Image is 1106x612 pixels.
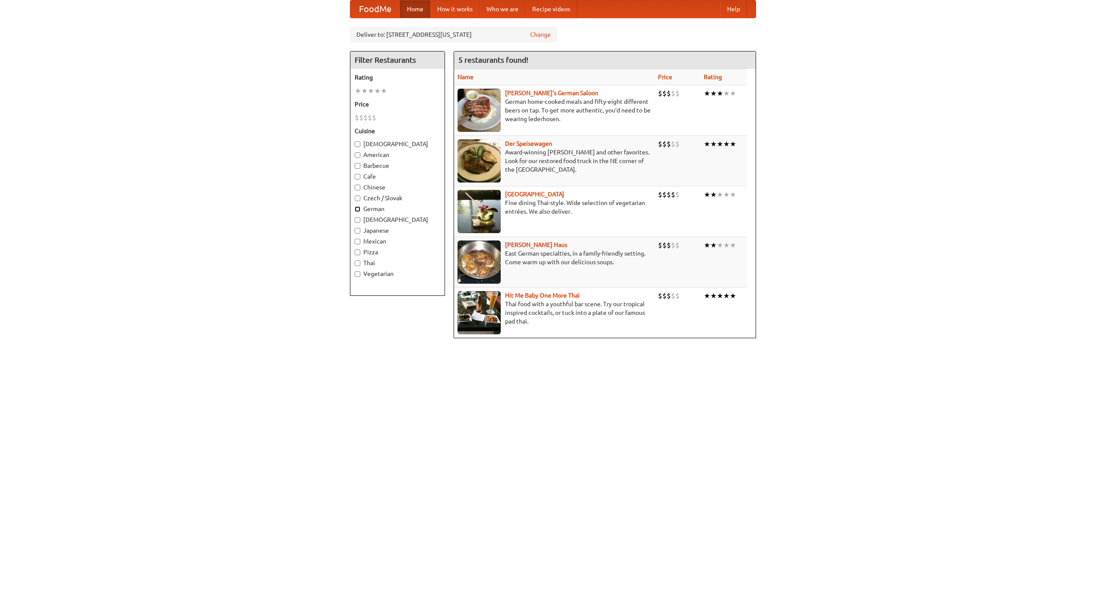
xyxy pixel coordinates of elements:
a: Home [400,0,430,18]
li: $ [671,240,675,250]
a: Der Speisewagen [505,140,552,147]
li: ★ [717,240,723,250]
input: American [355,152,360,158]
li: ★ [381,86,387,96]
input: Japanese [355,228,360,234]
input: [DEMOGRAPHIC_DATA] [355,141,360,147]
a: FoodMe [350,0,400,18]
li: $ [675,139,680,149]
li: $ [671,139,675,149]
label: Vegetarian [355,269,440,278]
label: American [355,151,440,159]
li: $ [667,190,671,199]
li: ★ [704,139,710,149]
label: Thai [355,259,440,267]
input: Chinese [355,185,360,190]
li: ★ [374,86,381,96]
li: ★ [704,291,710,301]
li: $ [658,89,662,98]
li: $ [675,89,680,98]
li: ★ [355,86,361,96]
li: $ [662,89,667,98]
li: $ [675,190,680,199]
p: Fine dining Thai-style. Wide selection of vegetarian entrées. We also deliver. [458,199,651,216]
li: ★ [704,190,710,199]
input: Pizza [355,250,360,255]
li: $ [658,240,662,250]
label: Pizza [355,248,440,256]
li: $ [662,291,667,301]
li: ★ [710,190,717,199]
li: $ [662,139,667,149]
label: Czech / Slovak [355,194,440,202]
a: [PERSON_NAME] Haus [505,241,567,248]
img: satay.jpg [458,190,501,233]
a: Hit Me Baby One More Thai [505,292,580,299]
a: Price [658,74,672,80]
li: $ [675,291,680,301]
li: ★ [710,89,717,98]
input: Mexican [355,239,360,244]
li: $ [658,291,662,301]
li: ★ [717,139,723,149]
li: $ [658,139,662,149]
li: ★ [730,89,736,98]
a: Rating [704,74,722,80]
img: kohlhaus.jpg [458,240,501,284]
a: Who we are [480,0,525,18]
label: Japanese [355,226,440,235]
a: [PERSON_NAME]'s German Saloon [505,90,598,96]
label: [DEMOGRAPHIC_DATA] [355,140,440,148]
li: $ [667,291,671,301]
li: ★ [730,291,736,301]
a: [GEOGRAPHIC_DATA] [505,191,564,198]
li: ★ [723,139,730,149]
p: German home-cooked meals and fifty-eight different beers on tap. To get more authentic, you'd nee... [458,97,651,123]
li: $ [363,113,368,122]
input: Czech / Slovak [355,195,360,201]
p: Award-winning [PERSON_NAME] and other favorites. Look for our restored food truck in the NE corne... [458,148,651,174]
li: ★ [368,86,374,96]
h4: Filter Restaurants [350,51,445,69]
label: Mexican [355,237,440,246]
li: ★ [704,89,710,98]
li: ★ [730,190,736,199]
li: ★ [723,291,730,301]
div: Deliver to: [STREET_ADDRESS][US_STATE] [350,27,557,42]
label: Barbecue [355,161,440,170]
li: ★ [717,291,723,301]
input: Vegetarian [355,271,360,277]
label: [DEMOGRAPHIC_DATA] [355,215,440,224]
li: $ [658,190,662,199]
li: $ [671,291,675,301]
img: speisewagen.jpg [458,139,501,183]
li: $ [667,139,671,149]
label: German [355,205,440,213]
a: How it works [430,0,480,18]
li: $ [667,240,671,250]
img: babythai.jpg [458,291,501,334]
li: $ [675,240,680,250]
li: $ [671,89,675,98]
li: $ [359,113,363,122]
li: ★ [723,89,730,98]
li: ★ [723,190,730,199]
input: [DEMOGRAPHIC_DATA] [355,217,360,223]
a: Name [458,74,474,80]
input: German [355,206,360,212]
li: $ [372,113,376,122]
li: ★ [704,240,710,250]
li: $ [355,113,359,122]
h5: Rating [355,73,440,82]
li: $ [662,240,667,250]
label: Chinese [355,183,440,192]
li: ★ [717,89,723,98]
img: esthers.jpg [458,89,501,132]
li: ★ [710,291,717,301]
li: ★ [730,139,736,149]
